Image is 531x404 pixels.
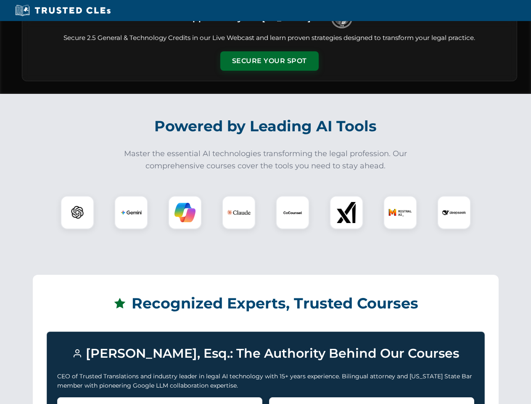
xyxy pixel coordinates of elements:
[437,196,471,229] div: DeepSeek
[32,33,507,43] p: Secure 2.5 General & Technology Credits in our Live Webcast and learn proven strategies designed ...
[227,201,251,224] img: Claude Logo
[174,202,195,223] img: Copilot Logo
[47,289,485,318] h2: Recognized Experts, Trusted Courses
[13,4,113,17] img: Trusted CLEs
[33,112,499,141] h2: Powered by Leading AI Tools
[222,196,256,229] div: Claude
[168,196,202,229] div: Copilot
[220,51,319,71] button: Secure Your Spot
[57,342,474,365] h3: [PERSON_NAME], Esq.: The Authority Behind Our Courses
[121,202,142,223] img: Gemini Logo
[65,200,90,225] img: ChatGPT Logo
[57,372,474,391] p: CEO of Trusted Translations and industry leader in legal AI technology with 15+ years experience....
[276,196,309,229] div: CoCounsel
[330,196,363,229] div: xAI
[383,196,417,229] div: Mistral AI
[388,201,412,224] img: Mistral AI Logo
[282,202,303,223] img: CoCounsel Logo
[114,196,148,229] div: Gemini
[442,201,466,224] img: DeepSeek Logo
[336,202,357,223] img: xAI Logo
[119,148,413,172] p: Master the essential AI technologies transforming the legal profession. Our comprehensive courses...
[61,196,94,229] div: ChatGPT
